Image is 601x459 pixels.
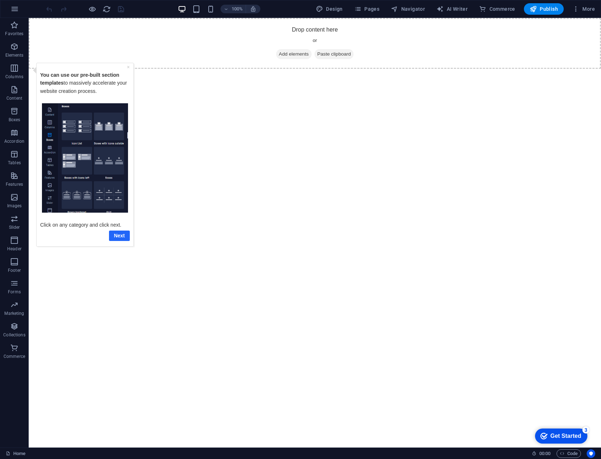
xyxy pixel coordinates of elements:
p: Footer [8,268,21,273]
span: 00 00 [539,449,550,458]
a: Click to cancel selection. Double-click to open Pages [6,449,25,458]
div: 3 [53,1,60,9]
button: More [569,3,598,15]
button: Navigator [388,3,428,15]
span: : [544,451,545,456]
span: Design [316,5,343,13]
p: Columns [5,74,23,80]
div: Design (Ctrl+Alt+Y) [313,3,346,15]
button: Commerce [476,3,518,15]
h6: Session time [532,449,551,458]
span: AI Writer [436,5,468,13]
i: Reload page [103,5,111,13]
p: Marketing [4,311,24,316]
span: Commerce [479,5,515,13]
div: Get Started [21,8,52,14]
p: to massively accelerate your website creation process. ​ [9,8,99,41]
p: Commerce [4,354,25,359]
p: Forms [8,289,21,295]
span: Code [560,449,578,458]
button: Click here to leave preview mode and continue editing [88,5,96,13]
button: reload [102,5,111,13]
button: Code [557,449,581,458]
strong: You can use our [9,9,48,15]
p: Favorites [5,31,23,37]
p: Click on any category and click next. [9,150,99,166]
button: Publish [524,3,564,15]
p: Header [7,246,22,252]
p: Boxes [9,117,20,123]
p: Accordion [4,138,24,144]
p: Elements [5,52,24,58]
h6: 100% [231,5,243,13]
span: More [572,5,595,13]
button: AI Writer [434,3,470,15]
i: On resize automatically adjust zoom level to fit chosen device. [250,6,256,12]
a: × [96,1,99,7]
span: Publish [530,5,558,13]
span: Pages [354,5,379,13]
span: Add elements [247,31,283,41]
p: Tables [8,160,21,166]
span: Paste clipboard [286,31,325,41]
button: Usercentrics [587,449,595,458]
div: Close tooltip [96,0,99,8]
div: Get Started 3 items remaining, 40% complete [6,4,58,19]
button: Pages [351,3,382,15]
button: 100% [221,5,246,13]
p: Slider [9,224,20,230]
span: Navigator [391,5,425,13]
p: Images [7,203,22,209]
button: Design [313,3,346,15]
p: Content [6,95,22,101]
p: Collections [3,332,25,338]
a: Next [78,168,99,178]
p: Features [6,181,23,187]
